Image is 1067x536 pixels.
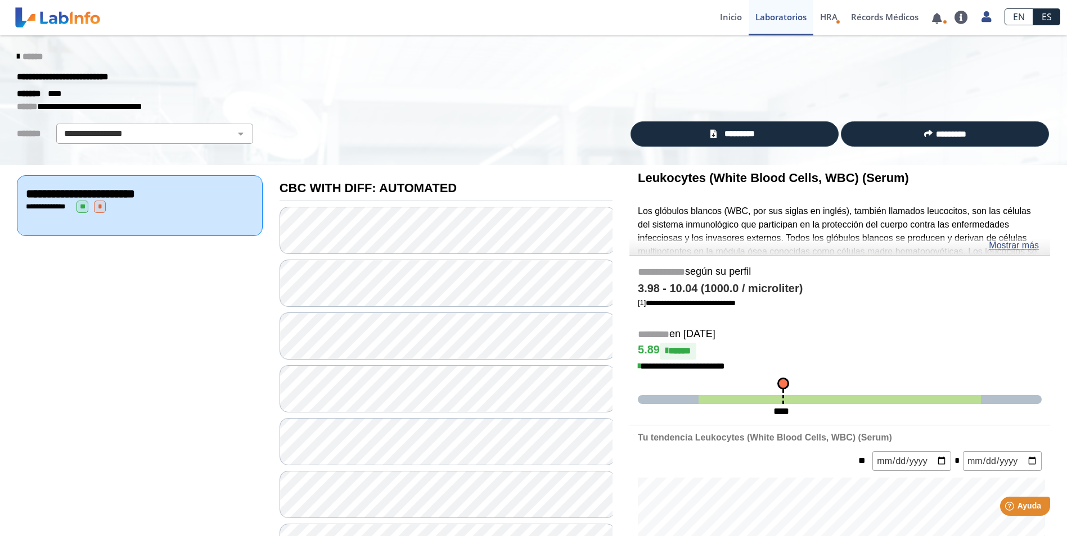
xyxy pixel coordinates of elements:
input: mm/dd/yyyy [872,451,951,471]
a: Mostrar más [989,239,1039,252]
span: HRA [820,11,838,22]
h4: 3.98 - 10.04 (1000.0 / microliter) [638,282,1042,296]
b: Leukocytes (White Blood Cells, WBC) (Serum) [638,171,909,185]
input: mm/dd/yyyy [963,451,1042,471]
a: [1] [638,298,736,307]
b: CBC WITH DIFF: AUTOMATED [280,181,457,195]
h5: en [DATE] [638,328,1042,341]
a: ES [1033,8,1060,25]
p: Los glóbulos blancos (WBC, por sus siglas en inglés), también llamados leucocitos, son las célula... [638,205,1042,325]
h4: 5.89 [638,343,1042,360]
b: Tu tendencia Leukocytes (White Blood Cells, WBC) (Serum) [638,433,892,442]
h5: según su perfil [638,266,1042,279]
a: EN [1005,8,1033,25]
iframe: Help widget launcher [967,492,1055,524]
